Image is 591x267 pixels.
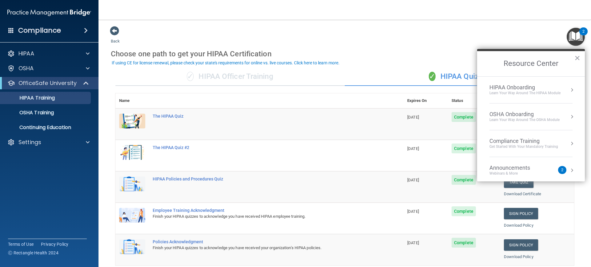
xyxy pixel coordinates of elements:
div: Resource Center [477,49,585,181]
span: Complete [452,112,476,122]
button: Close [574,53,580,63]
div: Learn Your Way around the HIPAA module [489,91,561,96]
div: Compliance Training [489,138,558,144]
span: [DATE] [407,178,419,182]
a: OfficeSafe University [7,79,89,87]
a: Download Policy [504,223,533,228]
span: ✓ [187,72,194,81]
p: HIPAA [18,50,34,57]
div: Get Started with your mandatory training [489,144,558,149]
h4: Compliance [18,26,61,35]
span: [DATE] [407,241,419,245]
a: Download Policy [504,254,533,259]
div: Policies Acknowledgment [153,239,373,244]
div: HIPAA Onboarding [489,84,561,91]
a: HIPAA [7,50,90,57]
p: HIPAA Training [4,95,55,101]
span: Complete [452,238,476,248]
a: Back [111,31,120,43]
th: Status [448,93,500,108]
div: 2 [582,31,585,39]
span: Complete [452,206,476,216]
a: OSHA [7,65,90,72]
span: Complete [452,175,476,185]
span: ✓ [429,72,436,81]
span: Ⓒ Rectangle Health 2024 [8,250,58,256]
span: [DATE] [407,209,419,214]
a: Privacy Policy [41,241,69,247]
div: The HIPAA Quiz #2 [153,145,373,150]
p: OfficeSafe University [18,79,77,87]
button: Take Quiz [504,176,533,188]
iframe: Drift Widget Chat Controller [484,223,584,248]
span: Complete [452,144,476,153]
div: Choose one path to get your HIPAA Certification [111,45,579,63]
th: Name [115,93,149,108]
a: Settings [7,139,90,146]
div: Finish your HIPAA quizzes to acknowledge you have received your organization’s HIPAA policies. [153,244,373,252]
a: Terms of Use [8,241,34,247]
h2: Resource Center [477,51,585,76]
p: Settings [18,139,41,146]
img: PMB logo [7,6,91,19]
span: [DATE] [407,115,419,119]
div: Employee Training Acknowledgment [153,208,373,213]
button: Open Resource Center, 2 new notifications [567,28,585,46]
div: If using CE for license renewal, please check your state's requirements for online vs. live cours... [112,61,340,65]
a: Download Certificate [504,192,541,196]
p: OSHA [18,65,34,72]
div: OSHA Onboarding [489,111,560,118]
div: Webinars & More [489,171,542,176]
button: If using CE for license renewal, please check your state's requirements for online vs. live cours... [111,60,340,66]
div: HIPAA Policies and Procedures Quiz [153,176,373,181]
div: HIPAA Officer Training [115,67,345,86]
p: Continuing Education [4,124,88,131]
span: [DATE] [407,146,419,151]
th: Expires On [404,93,448,108]
div: HIPAA Quizzes [345,67,574,86]
div: Announcements [489,164,542,171]
div: The HIPAA Quiz [153,114,373,119]
a: Sign Policy [504,208,538,219]
p: OSHA Training [4,110,54,116]
div: Learn your way around the OSHA module [489,117,560,123]
div: Finish your HIPAA quizzes to acknowledge you have received HIPAA employee training. [153,213,373,220]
